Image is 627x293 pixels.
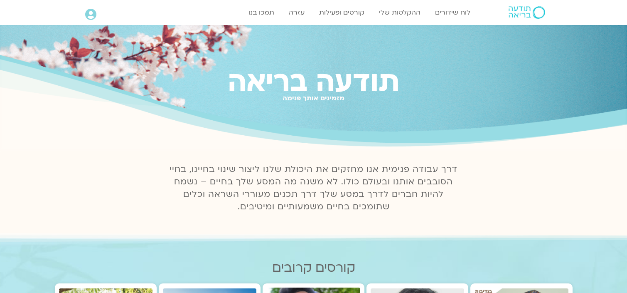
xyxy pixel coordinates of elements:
h2: קורסים קרובים [55,261,573,275]
a: לוח שידורים [431,5,475,20]
a: ההקלטות שלי [375,5,425,20]
a: תמכו בנו [244,5,278,20]
a: עזרה [285,5,309,20]
img: תודעה בריאה [509,6,545,19]
a: קורסים ופעילות [315,5,369,20]
p: דרך עבודה פנימית אנו מחזקים את היכולת שלנו ליצור שינוי בחיינו, בחיי הסובבים אותנו ובעולם כולו. לא... [165,163,462,213]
